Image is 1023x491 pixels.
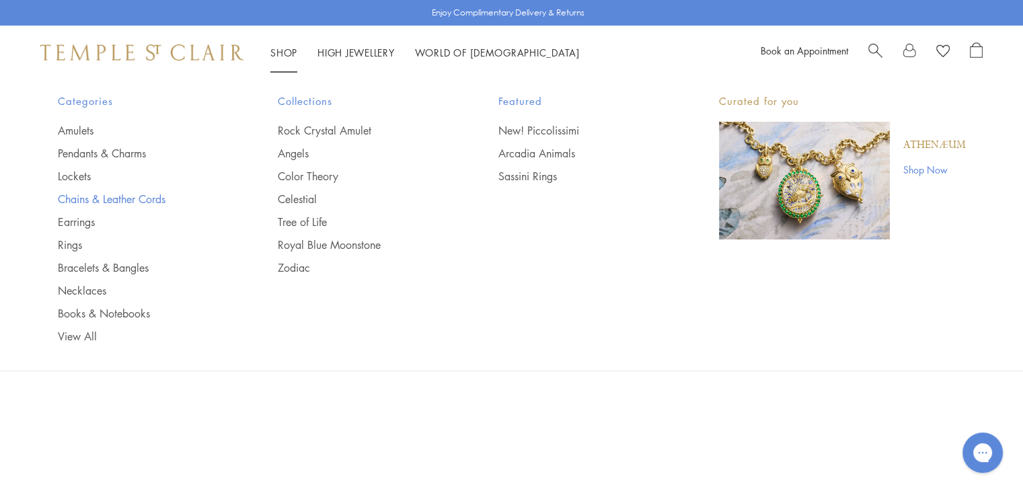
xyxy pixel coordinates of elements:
[956,428,1010,478] iframe: Gorgias live chat messenger
[415,46,580,59] a: World of [DEMOGRAPHIC_DATA]World of [DEMOGRAPHIC_DATA]
[278,123,445,138] a: Rock Crystal Amulet
[58,237,225,252] a: Rings
[278,215,445,229] a: Tree of Life
[970,42,983,63] a: Open Shopping Bag
[868,42,882,63] a: Search
[936,42,950,63] a: View Wishlist
[58,329,225,344] a: View All
[278,146,445,161] a: Angels
[58,93,225,110] span: Categories
[58,283,225,298] a: Necklaces
[498,146,665,161] a: Arcadia Animals
[317,46,395,59] a: High JewelleryHigh Jewellery
[58,260,225,275] a: Bracelets & Bangles
[278,192,445,206] a: Celestial
[278,169,445,184] a: Color Theory
[498,123,665,138] a: New! Piccolissimi
[278,260,445,275] a: Zodiac
[40,44,243,61] img: Temple St. Clair
[278,93,445,110] span: Collections
[903,138,966,153] a: Athenæum
[58,169,225,184] a: Lockets
[58,123,225,138] a: Amulets
[719,93,966,110] p: Curated for you
[270,44,580,61] nav: Main navigation
[278,237,445,252] a: Royal Blue Moonstone
[903,162,966,177] a: Shop Now
[58,146,225,161] a: Pendants & Charms
[498,169,665,184] a: Sassini Rings
[498,93,665,110] span: Featured
[270,46,297,59] a: ShopShop
[761,44,848,57] a: Book an Appointment
[58,192,225,206] a: Chains & Leather Cords
[58,215,225,229] a: Earrings
[58,306,225,321] a: Books & Notebooks
[432,6,584,20] p: Enjoy Complimentary Delivery & Returns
